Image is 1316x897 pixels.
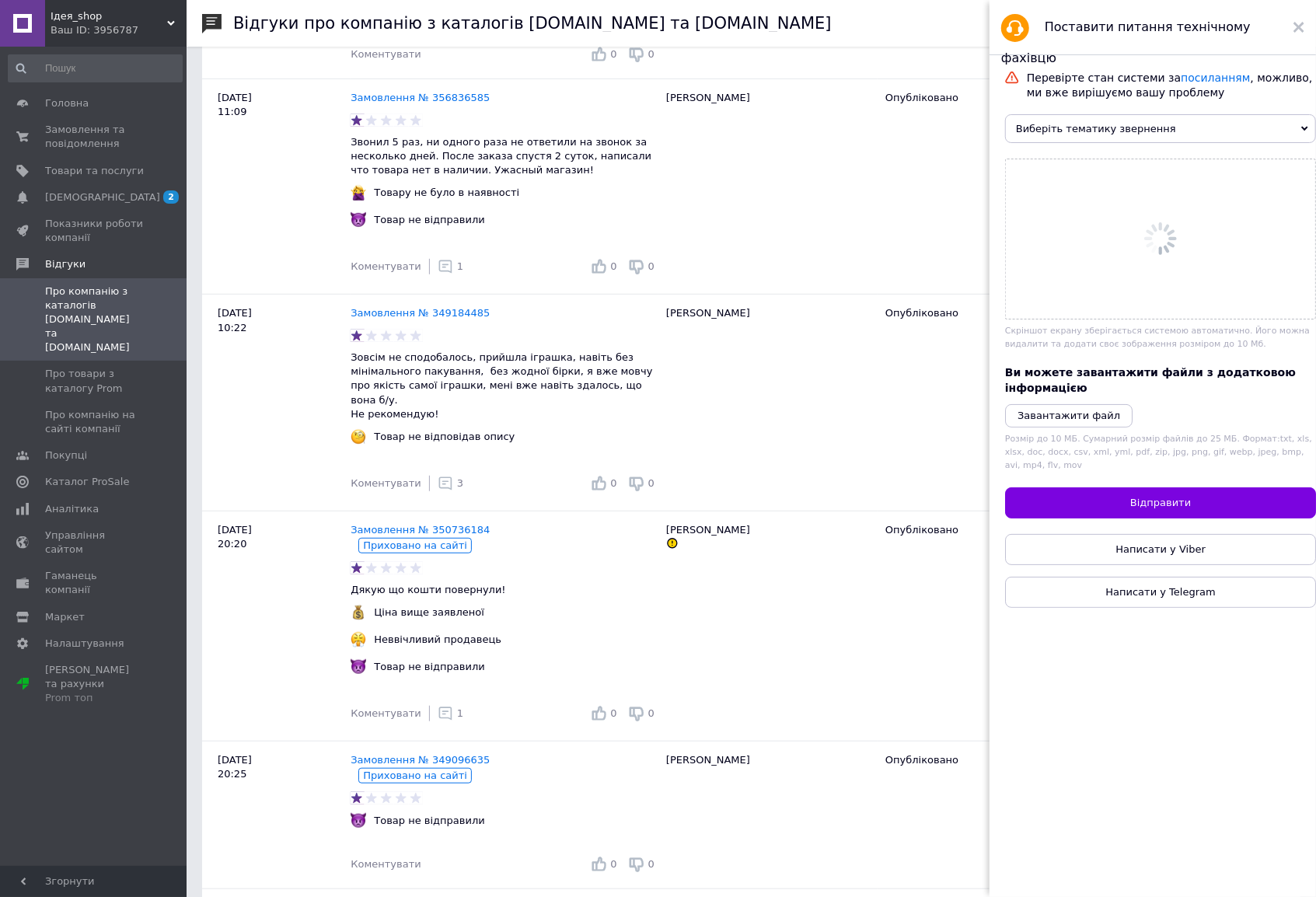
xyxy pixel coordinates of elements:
div: [DATE] 20:20 [202,511,351,742]
div: [PERSON_NAME] [658,79,878,295]
img: :triumph: [351,632,366,647]
img: :moneybag: [351,605,366,620]
div: [DATE] 10:22 [202,295,351,511]
span: Коментувати [351,260,421,272]
div: Товар не відповідав опису [370,430,518,444]
input: Пошук [8,54,183,82]
span: [PERSON_NAME] та рахунки [45,663,144,706]
a: Замовлення № 349184485 [351,307,490,319]
div: Товар не відправили [370,814,488,828]
span: 0 [610,707,616,719]
span: Виберіть тематику звернення [1005,114,1316,143]
div: Prom топ [45,691,144,705]
span: Покупці [45,448,87,462]
span: Скріншот екрану зберігається системою автоматично. Його можна видалити та додати своє зображення ... [1005,326,1310,349]
span: 0 [648,477,655,489]
span: Замовлення та повідомлення [45,123,144,151]
span: 3 [457,477,463,489]
div: Неввічливий продавець [370,633,505,647]
span: Коментувати [351,858,421,870]
span: Показники роботи компанії [45,217,144,245]
div: [PERSON_NAME] [658,511,878,742]
a: посиланням [1181,72,1250,84]
p: Зовсім не сподобалось, прийшла іграшка, навіть без мінімального пакування, без жодної бірки, я вж... [351,351,658,421]
a: Написати у Telegram [1005,577,1316,608]
span: 1 [457,707,463,719]
div: Товару не було в наявності [370,186,523,200]
span: Розмір до 10 МБ. Сумарний розмір файлів до 25 МБ. Формат: txt, xls, xlsx, doc, docx, csv, xml, ym... [1005,434,1312,471]
a: Написати у Viber [1005,534,1316,565]
p: Дякую що кошти повернули! [351,583,658,597]
button: Відправити [1005,487,1316,518]
span: Головна [45,96,89,110]
div: Коментувати [351,707,421,721]
div: Коментувати [351,260,421,274]
div: Коментувати [351,476,421,490]
div: Коментувати [351,47,421,61]
a: Замовлення № 356836585 [351,92,490,103]
div: Опубліковано [885,753,1081,767]
div: Опубліковано [885,306,1081,320]
span: Коментувати [351,48,421,60]
img: :imp: [351,212,366,228]
div: Ваш ID: 3956787 [51,23,187,37]
span: Аналітика [45,502,99,516]
span: Налаштування [45,637,124,651]
p: Звонил 5 раз, ни одного раза не ответили на звонок за несколько дней. После заказа спустя 2 суток... [351,135,658,178]
span: Ідея_shop [51,9,167,23]
span: Написати у Telegram [1105,586,1215,598]
span: Приховано на сайті [363,539,467,551]
span: 0 [648,858,655,870]
span: Гаманець компанії [45,569,144,597]
span: Товари та послуги [45,164,144,178]
span: 0 [648,707,655,719]
img: :woman-gesturing-no: [351,185,366,201]
h1: Відгуки про компанію з каталогів [DOMAIN_NAME] та [DOMAIN_NAME] [233,14,832,33]
span: Ви можете завантажити файли з додатковою інформацією [1005,366,1296,394]
img: :imp: [351,659,366,675]
span: 0 [610,858,616,870]
div: [PERSON_NAME] [658,295,878,511]
a: Замовлення № 350736184 [351,524,490,536]
span: [DEMOGRAPHIC_DATA] [45,190,160,204]
span: Про компанію на сайті компанії [45,408,144,436]
div: Товар не відправили [370,213,488,227]
div: Ціна вище заявленої [370,606,488,620]
span: Написати у Viber [1115,543,1206,555]
div: Коментувати [351,857,421,871]
img: :imp: [351,813,366,829]
span: Управління сайтом [45,529,144,557]
span: Відправити [1130,497,1191,508]
span: Коментувати [351,477,421,489]
div: [DATE] 20:25 [202,742,351,889]
span: Приховано на сайті [363,770,467,781]
span: Коментувати [351,707,421,719]
span: Про товари з каталогу Prom [45,367,144,395]
span: Відгуки [45,257,86,271]
span: 0 [648,48,655,60]
div: 3 [438,476,463,491]
div: [DATE] 11:09 [202,79,351,295]
span: 1 [457,260,463,272]
span: 0 [610,48,616,60]
div: Товар не відправили [370,660,488,674]
div: 1 [438,706,463,721]
span: 2 [163,190,179,204]
span: Про компанію з каталогів [DOMAIN_NAME] та [DOMAIN_NAME] [45,284,144,355]
div: [PERSON_NAME] [658,742,878,889]
div: 1 [438,259,463,274]
div: Опубліковано [885,91,1081,105]
span: Маркет [45,610,85,624]
span: 0 [610,477,616,489]
a: Замовлення № 349096635 [351,754,490,766]
span: 0 [610,260,616,272]
img: :face_with_monocle: [351,429,366,445]
span: 0 [648,260,655,272]
span: Каталог ProSale [45,475,129,489]
div: Опубліковано [885,523,1081,537]
i: Завантажити файл [1018,410,1120,421]
button: Завантажити файл [1005,404,1133,428]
